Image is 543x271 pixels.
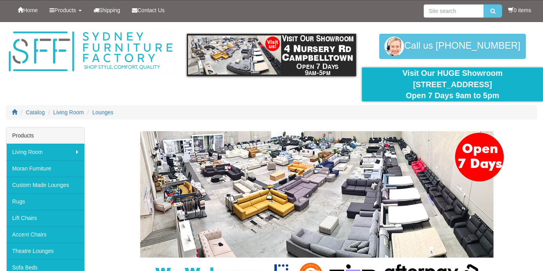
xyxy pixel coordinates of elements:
[6,144,84,160] a: Living Room
[187,34,356,76] img: showroom.gif
[6,193,84,210] a: Rugs
[26,109,45,115] a: Catalog
[54,7,76,13] span: Products
[6,177,84,193] a: Custom Made Lounges
[6,243,84,259] a: Theatre Lounges
[12,0,44,20] a: Home
[6,210,84,226] a: Lift Chairs
[53,109,84,115] a: Living Room
[23,7,38,13] span: Home
[126,0,170,20] a: Contact Us
[92,109,113,115] a: Lounges
[137,7,165,13] span: Contact Us
[368,68,537,101] div: Visit Our HUGE Showroom [STREET_ADDRESS] Open 7 Days 9am to 5pm
[6,226,84,243] a: Accent Chairs
[508,6,531,14] li: 0 items
[44,0,87,20] a: Products
[6,128,84,144] div: Products
[6,160,84,177] a: Moran Furniture
[99,7,121,13] span: Shipping
[88,0,126,20] a: Shipping
[424,4,484,18] input: Site search
[6,30,175,73] img: Sydney Furniture Factory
